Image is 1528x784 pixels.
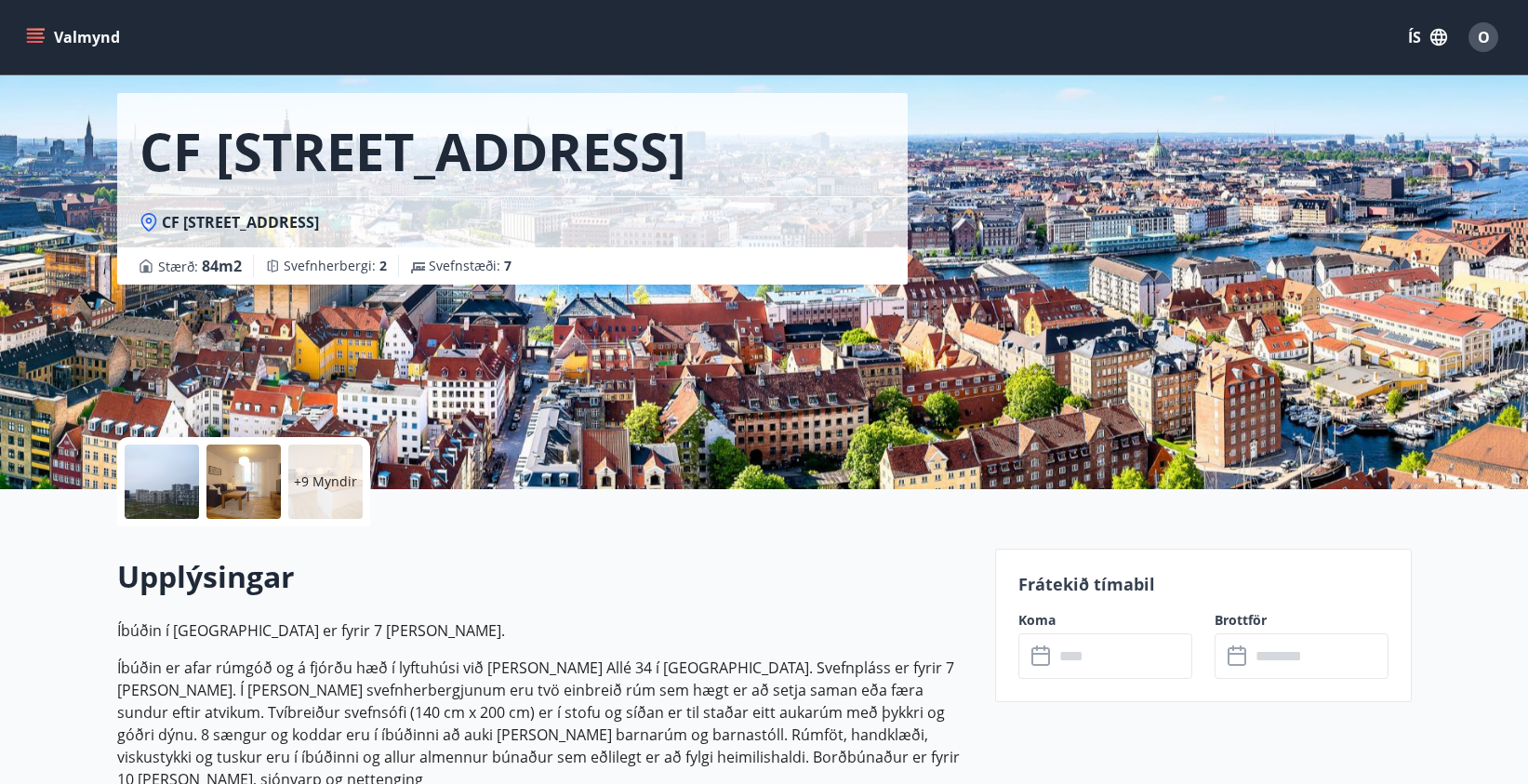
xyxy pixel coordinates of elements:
[1215,611,1388,630] label: Brottför
[294,472,357,491] p: +9 Myndir
[140,115,686,186] h1: CF [STREET_ADDRESS]
[379,257,387,274] span: 2
[202,256,242,276] span: 84 m2
[117,556,973,597] h2: Upplýsingar
[429,257,512,275] span: Svefnstæði :
[504,257,512,274] span: 7
[22,20,127,54] button: menu
[1018,572,1388,596] p: Frátekið tímabil
[1398,20,1457,54] button: ÍS
[1461,15,1506,60] button: O
[158,255,242,277] span: Stærð :
[284,257,387,275] span: Svefnherbergi :
[1018,611,1192,630] label: Koma
[117,619,973,642] p: Íbúðin í [GEOGRAPHIC_DATA] er fyrir 7 [PERSON_NAME].
[162,212,319,233] span: CF [STREET_ADDRESS]
[1478,27,1490,47] span: O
